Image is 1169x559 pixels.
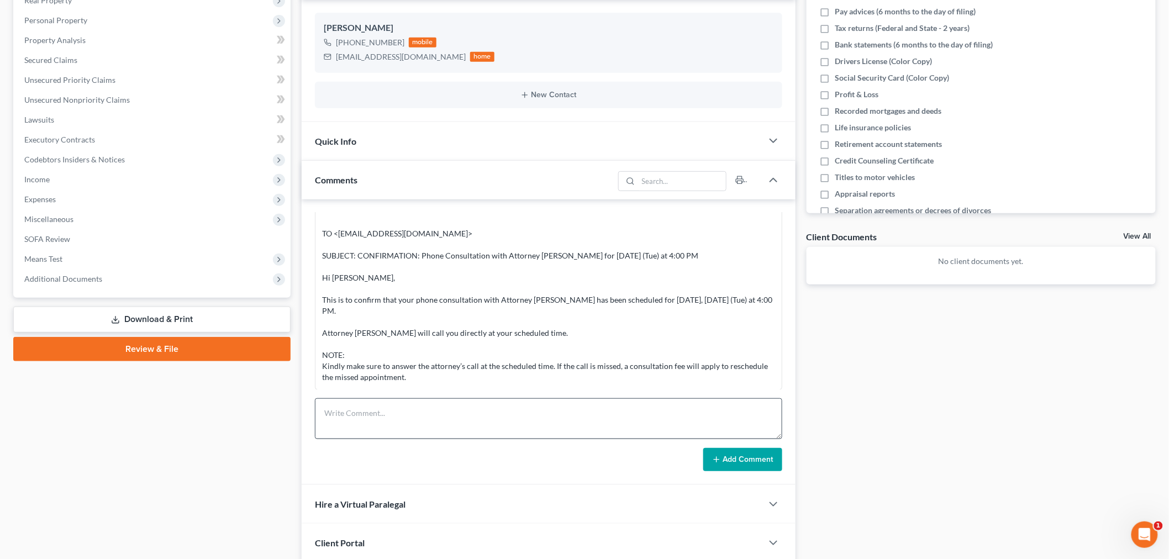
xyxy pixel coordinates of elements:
[835,172,915,183] span: Titles to motor vehicles
[24,175,50,184] span: Income
[1131,521,1158,548] iframe: Intercom live chat
[24,135,95,144] span: Executory Contracts
[1124,233,1151,240] a: View All
[835,89,879,100] span: Profit & Loss
[409,38,436,48] div: mobile
[15,30,291,50] a: Property Analysis
[15,110,291,130] a: Lawsuits
[24,95,130,104] span: Unsecured Nonpriority Claims
[324,22,773,35] div: [PERSON_NAME]
[24,55,77,65] span: Secured Claims
[24,115,54,124] span: Lawsuits
[336,51,466,62] div: [EMAIL_ADDRESS][DOMAIN_NAME]
[835,106,942,117] span: Recorded mortgages and deeds
[13,337,291,361] a: Review & File
[835,6,976,17] span: Pay advices (6 months to the day of filing)
[15,229,291,249] a: SOFA Review
[835,72,950,83] span: Social Security Card (Color Copy)
[24,194,56,204] span: Expenses
[15,90,291,110] a: Unsecured Nonpriority Claims
[15,50,291,70] a: Secured Claims
[24,274,102,283] span: Additional Documents
[1154,521,1163,530] span: 1
[322,196,775,383] div: [DATE] Mon 3:23 PM EST TO <[EMAIL_ADDRESS][DOMAIN_NAME]> SUBJECT: CONFIRMATION: Phone Consultatio...
[835,39,993,50] span: Bank statements (6 months to the day of filing)
[315,175,357,185] span: Comments
[638,172,726,191] input: Search...
[24,234,70,244] span: SOFA Review
[24,75,115,85] span: Unsecured Priority Claims
[24,15,87,25] span: Personal Property
[24,214,73,224] span: Miscellaneous
[15,70,291,90] a: Unsecured Priority Claims
[324,91,773,99] button: New Contact
[24,155,125,164] span: Codebtors Insiders & Notices
[835,139,942,150] span: Retirement account statements
[835,23,970,34] span: Tax returns (Federal and State - 2 years)
[24,35,86,45] span: Property Analysis
[470,52,494,62] div: home
[815,256,1147,267] p: No client documents yet.
[24,254,62,263] span: Means Test
[835,122,912,133] span: Life insurance policies
[835,155,934,166] span: Credit Counseling Certificate
[835,56,933,67] span: Drivers License (Color Copy)
[703,448,782,471] button: Add Comment
[807,231,877,242] div: Client Documents
[336,37,404,48] div: [PHONE_NUMBER]
[835,205,992,216] span: Separation agreements or decrees of divorces
[315,537,365,548] span: Client Portal
[13,307,291,333] a: Download & Print
[315,136,356,146] span: Quick Info
[835,188,896,199] span: Appraisal reports
[315,499,406,509] span: Hire a Virtual Paralegal
[15,130,291,150] a: Executory Contracts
